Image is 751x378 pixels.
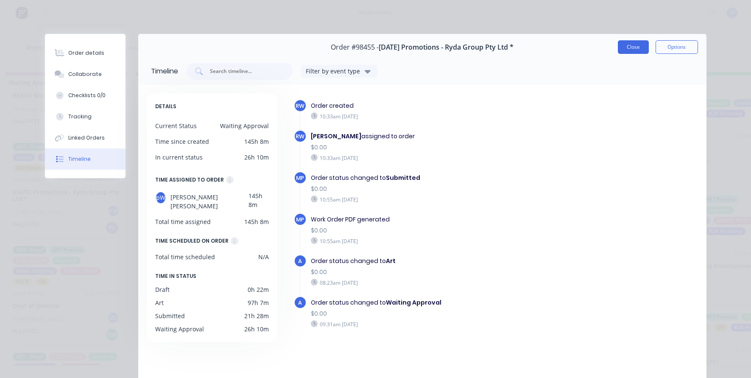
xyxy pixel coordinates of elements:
[45,42,126,64] button: Order details
[311,101,560,110] div: Order created
[258,252,269,261] div: N/A
[331,43,379,51] span: Order #98455 -
[311,132,361,140] b: [PERSON_NAME]
[311,320,560,328] div: 09:31am [DATE]
[155,175,224,185] div: TIME ASSIGNED TO ORDER
[298,257,302,265] span: a
[155,121,197,130] div: Current Status
[68,49,104,57] div: Order details
[45,148,126,170] button: Timeline
[311,143,560,152] div: $0.00
[301,65,377,78] button: Filter by event type
[68,70,102,78] div: Collaborate
[618,40,649,54] button: Close
[155,285,170,294] div: Draft
[379,43,514,51] span: [DATE] Promotions - Ryda Group Pty Ltd *
[244,325,269,333] div: 26h 10m
[45,127,126,148] button: Linked Orders
[311,226,560,235] div: $0.00
[244,137,269,146] div: 145h 8m
[68,134,105,142] div: Linked Orders
[311,268,560,277] div: $0.00
[155,252,215,261] div: Total time scheduled
[311,132,560,141] div: assigned to order
[155,217,211,226] div: Total time assigned
[311,154,560,162] div: 10:33am [DATE]
[311,185,560,193] div: $0.00
[220,121,269,130] div: Waiting Approval
[209,67,279,76] input: Search timeline...
[306,67,363,76] div: Filter by event type
[68,113,92,120] div: Tracking
[155,236,229,246] div: TIME SCHEDULED ON ORDER
[296,102,304,110] span: RW
[311,112,560,120] div: 10:33am [DATE]
[170,191,249,210] span: [PERSON_NAME] [PERSON_NAME]
[298,299,302,307] span: a
[155,325,204,333] div: Waiting Approval
[296,174,304,182] span: MP
[244,153,269,162] div: 26h 10m
[311,298,560,307] div: Order status changed to
[296,132,304,140] span: RW
[155,191,166,204] div: pW
[248,285,269,294] div: 0h 22m
[155,137,209,146] div: Time since created
[311,215,560,224] div: Work Order PDF generated
[151,66,178,76] div: Timeline
[68,155,91,163] div: Timeline
[155,102,176,111] span: DETAILS
[155,272,196,281] span: TIME IN STATUS
[244,311,269,320] div: 21h 28m
[656,40,698,54] button: Options
[248,298,269,307] div: 97h 7m
[296,216,304,224] span: MP
[311,174,560,182] div: Order status changed to
[155,298,164,307] div: Art
[248,191,269,210] div: 145h 8m
[386,257,396,265] b: Art
[311,279,560,286] div: 08:23am [DATE]
[45,64,126,85] button: Collaborate
[45,85,126,106] button: Checklists 0/0
[386,298,441,307] b: Waiting Approval
[311,257,560,266] div: Order status changed to
[386,174,420,182] b: Submitted
[68,92,106,99] div: Checklists 0/0
[311,237,560,245] div: 10:55am [DATE]
[155,311,185,320] div: Submitted
[311,309,560,318] div: $0.00
[244,217,269,226] div: 145h 8m
[311,196,560,203] div: 10:55am [DATE]
[45,106,126,127] button: Tracking
[155,153,203,162] div: In current status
